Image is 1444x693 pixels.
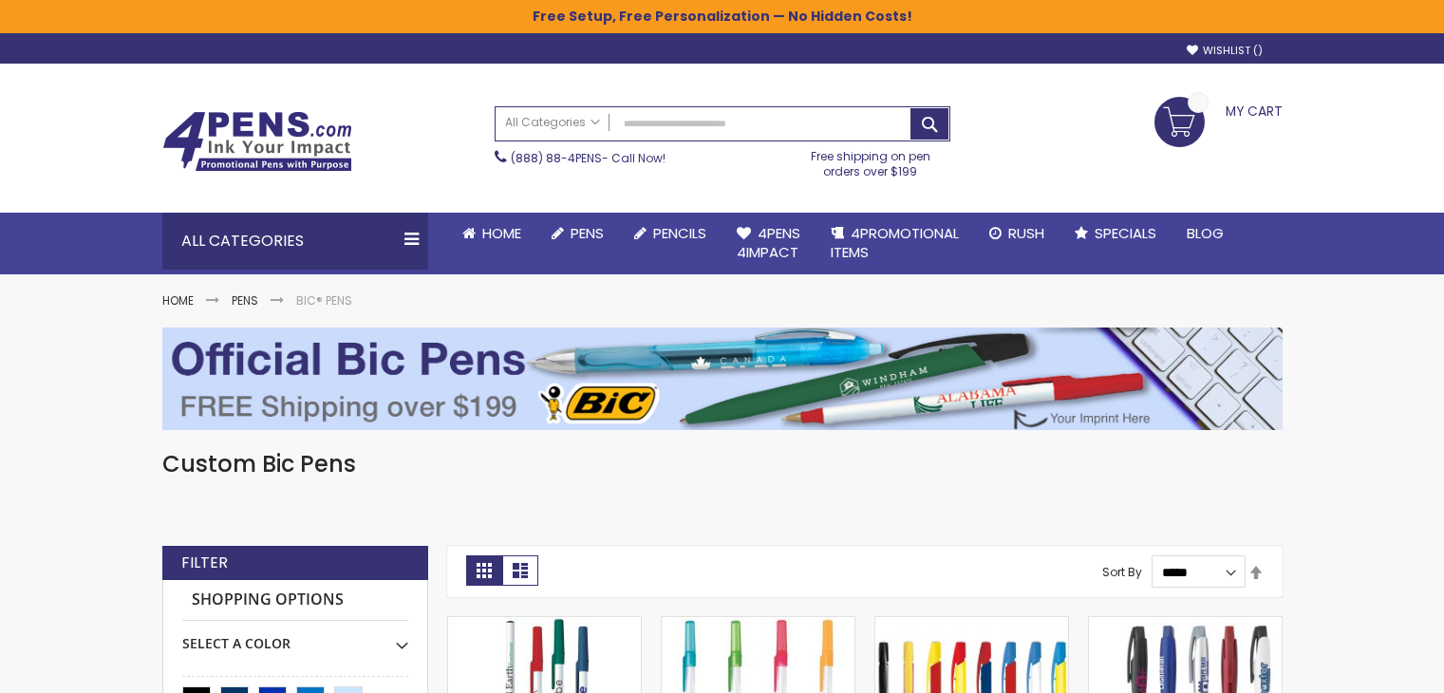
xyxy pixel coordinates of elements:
[482,223,521,243] span: Home
[447,213,536,254] a: Home
[511,150,666,166] span: - Call Now!
[162,111,352,172] img: 4Pens Custom Pens and Promotional Products
[232,292,258,309] a: Pens
[162,292,194,309] a: Home
[1060,213,1172,254] a: Specials
[653,223,706,243] span: Pencils
[1089,616,1282,632] a: Souvenir® Lyric Pen
[162,328,1283,430] img: BIC® Pens
[816,213,974,274] a: 4PROMOTIONALITEMS
[875,616,1068,632] a: BIC® Media Clic™ Pen
[182,580,408,621] strong: Shopping Options
[1187,44,1263,58] a: Wishlist
[505,115,600,130] span: All Categories
[511,150,602,166] a: (888) 88-4PENS
[974,213,1060,254] a: Rush
[831,223,959,262] span: 4PROMOTIONAL ITEMS
[1172,213,1239,254] a: Blog
[448,616,641,632] a: BIC® Ecolutions® Round Stic® Pen
[1102,564,1142,580] label: Sort By
[162,213,428,270] div: All Categories
[181,553,228,573] strong: Filter
[662,616,854,632] a: BIC® Round Stic Ice Pen
[1095,223,1156,243] span: Specials
[466,555,502,586] strong: Grid
[1008,223,1044,243] span: Rush
[296,292,352,309] strong: BIC® Pens
[791,141,950,179] div: Free shipping on pen orders over $199
[536,213,619,254] a: Pens
[737,223,800,262] span: 4Pens 4impact
[619,213,722,254] a: Pencils
[1187,223,1224,243] span: Blog
[722,213,816,274] a: 4Pens4impact
[496,107,609,139] a: All Categories
[182,621,408,653] div: Select A Color
[571,223,604,243] span: Pens
[162,449,1283,479] h1: Custom Bic Pens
